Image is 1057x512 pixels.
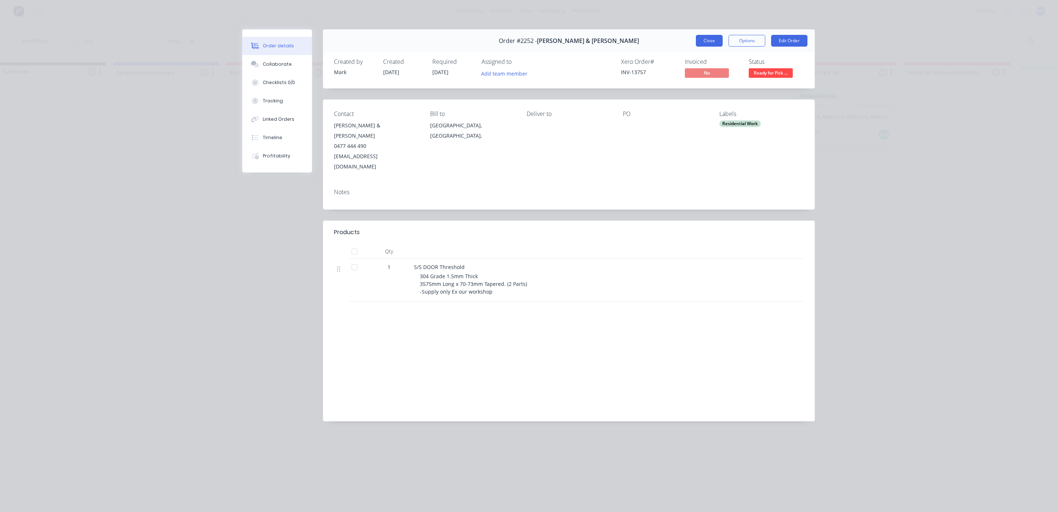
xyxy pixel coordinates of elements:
[749,68,793,77] span: Ready for Pick ...
[242,128,312,147] button: Timeline
[242,110,312,128] button: Linked Orders
[499,37,537,44] span: Order #2252 -
[263,79,295,86] div: Checklists 0/0
[729,35,765,47] button: Options
[383,69,399,76] span: [DATE]
[432,58,473,65] div: Required
[719,110,804,117] div: Labels
[527,110,611,117] div: Deliver to
[263,134,282,141] div: Timeline
[432,69,448,76] span: [DATE]
[263,43,294,49] div: Order details
[623,110,707,117] div: PO
[621,68,676,76] div: INV-13757
[334,120,418,141] div: [PERSON_NAME] & [PERSON_NAME]
[685,68,729,77] span: No
[334,110,418,117] div: Contact
[696,35,723,47] button: Close
[242,147,312,165] button: Profitability
[685,58,740,65] div: Invoiced
[719,120,761,127] div: Residential Work
[749,68,793,79] button: Ready for Pick ...
[749,58,804,65] div: Status
[263,61,292,68] div: Collaborate
[430,110,515,117] div: Bill to
[334,151,418,172] div: [EMAIL_ADDRESS][DOMAIN_NAME]
[334,120,418,172] div: [PERSON_NAME] & [PERSON_NAME]0477 444 490[EMAIL_ADDRESS][DOMAIN_NAME]
[334,68,374,76] div: Mark
[367,244,411,259] div: Qty
[334,189,804,196] div: Notes
[334,228,360,237] div: Products
[482,68,531,78] button: Add team member
[477,68,531,78] button: Add team member
[621,58,676,65] div: Xero Order #
[771,35,807,47] button: Edit Order
[420,273,527,295] span: 304 Grade 1.5mm Thick 3575mm Long x 70-73mm Tapered. (2 Parts) -Supply only Ex our workshop
[430,120,515,141] div: [GEOGRAPHIC_DATA], [GEOGRAPHIC_DATA],
[242,73,312,92] button: Checklists 0/0
[537,37,639,44] span: [PERSON_NAME] & [PERSON_NAME]
[263,98,283,104] div: Tracking
[242,92,312,110] button: Tracking
[383,58,424,65] div: Created
[414,264,465,270] span: S/S DOOR Threshold
[334,58,374,65] div: Created by
[263,153,290,159] div: Profitability
[263,116,294,123] div: Linked Orders
[242,37,312,55] button: Order details
[430,120,515,144] div: [GEOGRAPHIC_DATA], [GEOGRAPHIC_DATA],
[388,263,391,271] span: 1
[242,55,312,73] button: Collaborate
[482,58,555,65] div: Assigned to
[334,141,418,151] div: 0477 444 490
